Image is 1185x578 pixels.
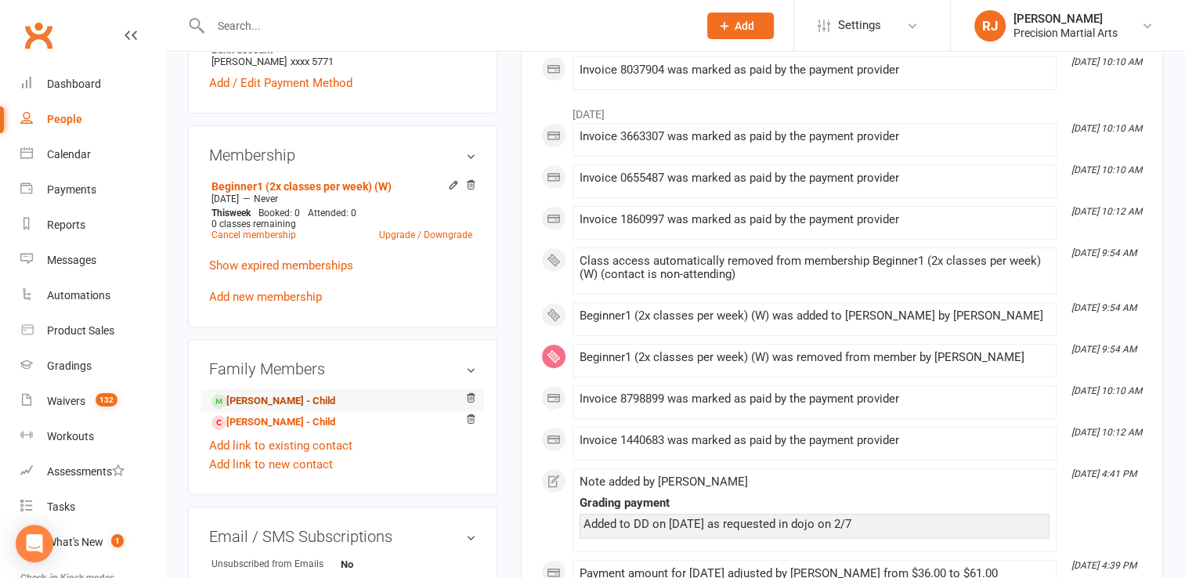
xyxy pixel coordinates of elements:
[580,63,1050,77] div: Invoice 8037904 was marked as paid by the payment provider
[208,208,255,219] div: week
[580,130,1050,143] div: Invoice 3663307 was marked as paid by the payment provider
[974,10,1006,42] div: RJ
[47,183,96,196] div: Payments
[19,16,58,55] a: Clubworx
[1071,385,1142,396] i: [DATE] 10:10 AM
[20,102,165,137] a: People
[20,349,165,384] a: Gradings
[20,243,165,278] a: Messages
[308,208,356,219] span: Attended: 0
[211,180,392,193] a: Beginner1 (2x classes per week) (W)
[1071,247,1136,258] i: [DATE] 9:54 AM
[1013,26,1118,40] div: Precision Martial Arts
[47,536,103,548] div: What's New
[20,313,165,349] a: Product Sales
[47,148,91,161] div: Calendar
[20,489,165,525] a: Tasks
[16,525,53,562] div: Open Intercom Messenger
[379,229,472,240] a: Upgrade / Downgrade
[211,193,239,204] span: [DATE]
[583,518,1046,531] div: Added to DD on [DATE] as requested in dojo on 2/7
[1071,206,1142,217] i: [DATE] 10:12 AM
[47,289,110,302] div: Automations
[1071,468,1136,479] i: [DATE] 4:41 PM
[580,392,1050,406] div: Invoice 8798899 was marked as paid by the payment provider
[580,213,1050,226] div: Invoice 1860997 was marked as paid by the payment provider
[47,254,96,266] div: Messages
[20,137,165,172] a: Calendar
[838,8,881,43] span: Settings
[580,351,1050,364] div: Beginner1 (2x classes per week) (W) was removed from member by [PERSON_NAME]
[20,208,165,243] a: Reports
[211,208,229,219] span: This
[580,475,1050,489] div: Note added by [PERSON_NAME]
[580,255,1050,281] div: Class access automatically removed from membership Beginner1 (2x classes per week) (W) (contact i...
[20,278,165,313] a: Automations
[211,414,335,431] a: [PERSON_NAME] - Child
[209,258,353,273] a: Show expired memberships
[1071,302,1136,313] i: [DATE] 9:54 AM
[20,172,165,208] a: Payments
[47,465,125,478] div: Assessments
[1071,123,1142,134] i: [DATE] 10:10 AM
[20,384,165,419] a: Waivers 132
[47,324,114,337] div: Product Sales
[1071,344,1136,355] i: [DATE] 9:54 AM
[580,434,1050,447] div: Invoice 1440683 was marked as paid by the payment provider
[209,42,476,70] li: [PERSON_NAME]
[1013,12,1118,26] div: [PERSON_NAME]
[20,454,165,489] a: Assessments
[209,528,476,545] h3: Email / SMS Subscriptions
[707,13,774,39] button: Add
[580,309,1050,323] div: Beginner1 (2x classes per week) (W) was added to [PERSON_NAME] by [PERSON_NAME]
[580,172,1050,185] div: Invoice 0655487 was marked as paid by the payment provider
[291,56,334,67] span: xxxx 5771
[211,557,341,572] div: Unsubscribed from Emails
[258,208,300,219] span: Booked: 0
[47,78,101,90] div: Dashboard
[209,74,352,92] a: Add / Edit Payment Method
[209,455,333,474] a: Add link to new contact
[20,419,165,454] a: Workouts
[1071,427,1142,438] i: [DATE] 10:12 AM
[20,67,165,102] a: Dashboard
[96,393,117,406] span: 132
[111,534,124,547] span: 1
[580,497,1050,510] div: Grading payment
[47,430,94,443] div: Workouts
[47,395,85,407] div: Waivers
[1071,164,1142,175] i: [DATE] 10:10 AM
[209,436,352,455] a: Add link to existing contact
[541,98,1143,123] li: [DATE]
[47,219,85,231] div: Reports
[208,193,476,205] div: —
[211,393,335,410] a: [PERSON_NAME] - Child
[47,359,92,372] div: Gradings
[254,193,278,204] span: Never
[735,20,754,32] span: Add
[206,15,687,37] input: Search...
[1071,560,1136,571] i: [DATE] 4:39 PM
[211,229,296,240] a: Cancel membership
[209,290,322,304] a: Add new membership
[209,360,476,378] h3: Family Members
[209,146,476,164] h3: Membership
[47,113,82,125] div: People
[1071,56,1142,67] i: [DATE] 10:10 AM
[341,558,431,570] strong: No
[20,525,165,560] a: What's New1
[211,219,296,229] span: 0 classes remaining
[47,500,75,513] div: Tasks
